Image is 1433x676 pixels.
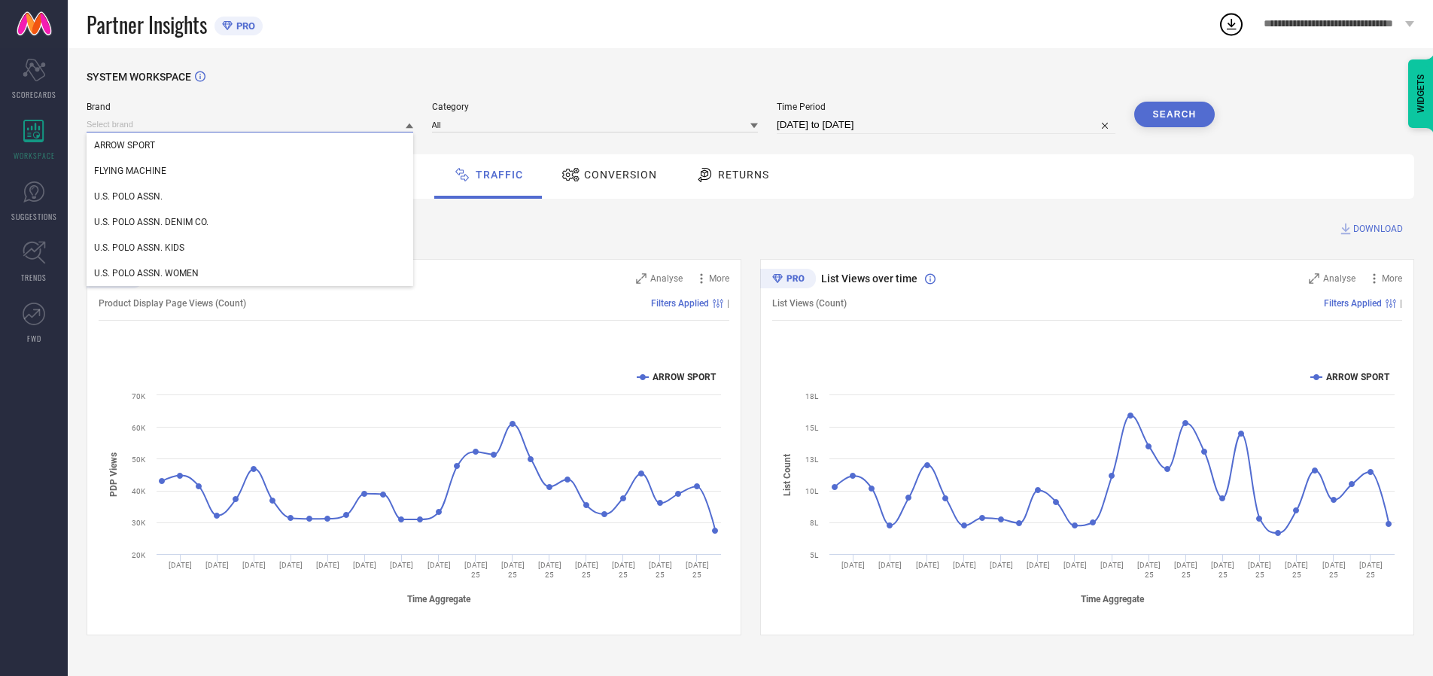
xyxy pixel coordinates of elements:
div: U.S. POLO ASSN. DENIM CO. [87,209,413,235]
input: Select brand [87,117,413,132]
span: ARROW SPORT [94,140,155,151]
span: Time Period [777,102,1115,112]
text: 70K [132,392,146,400]
span: Analyse [1323,273,1355,284]
div: Premium [760,269,816,291]
text: [DATE] 25 [501,561,525,579]
span: SYSTEM WORKSPACE [87,71,191,83]
span: List Views (Count) [772,298,847,309]
text: [DATE] [1027,561,1050,569]
div: U.S. POLO ASSN. [87,184,413,209]
text: 15L [805,424,819,432]
div: U.S. POLO ASSN. KIDS [87,235,413,260]
text: [DATE] 25 [1137,561,1161,579]
span: Partner Insights [87,9,207,40]
text: [DATE] [205,561,229,569]
span: List Views over time [821,273,917,285]
span: U.S. POLO ASSN. [94,191,163,202]
text: [DATE] [390,561,413,569]
text: [DATE] [841,561,865,569]
span: PRO [233,20,255,32]
span: Analyse [650,273,683,284]
text: [DATE] [279,561,303,569]
input: Select time period [777,116,1115,134]
span: | [727,298,729,309]
text: 5L [810,551,819,559]
span: FLYING MACHINE [94,166,166,176]
span: DOWNLOAD [1353,221,1403,236]
text: [DATE] 25 [464,561,488,579]
text: [DATE] 25 [649,561,672,579]
text: [DATE] 25 [1211,561,1234,579]
span: SCORECARDS [12,89,56,100]
span: FWD [27,333,41,344]
text: [DATE] [169,561,192,569]
text: 40K [132,487,146,495]
tspan: List Count [782,454,793,496]
text: 8L [810,519,819,527]
text: [DATE] 25 [1174,561,1197,579]
text: [DATE] [878,561,902,569]
text: [DATE] 25 [1322,561,1346,579]
text: [DATE] 25 [1248,561,1271,579]
div: Open download list [1218,11,1245,38]
span: U.S. POLO ASSN. DENIM CO. [94,217,208,227]
text: [DATE] 25 [686,561,709,579]
span: Filters Applied [1324,298,1382,309]
text: [DATE] [242,561,266,569]
span: Category [432,102,759,112]
button: Search [1134,102,1215,127]
span: | [1400,298,1402,309]
span: Brand [87,102,413,112]
text: [DATE] [1100,561,1124,569]
tspan: Time Aggregate [407,594,471,604]
span: U.S. POLO ASSN. WOMEN [94,268,199,279]
text: [DATE] 25 [538,561,561,579]
text: [DATE] [953,561,976,569]
text: [DATE] 25 [612,561,635,579]
text: [DATE] [353,561,376,569]
text: [DATE] [990,561,1013,569]
text: ARROW SPORT [653,372,716,382]
span: WORKSPACE [14,150,55,161]
span: More [709,273,729,284]
span: Returns [718,169,769,181]
span: Traffic [476,169,523,181]
svg: Zoom [1309,273,1319,284]
tspan: Time Aggregate [1081,594,1145,604]
text: 20K [132,551,146,559]
text: [DATE] [916,561,939,569]
text: 30K [132,519,146,527]
text: 60K [132,424,146,432]
text: [DATE] [316,561,339,569]
span: U.S. POLO ASSN. KIDS [94,242,184,253]
tspan: PDP Views [108,452,119,497]
text: 10L [805,487,819,495]
span: Filters Applied [651,298,709,309]
text: 18L [805,392,819,400]
span: Product Display Page Views (Count) [99,298,246,309]
text: [DATE] 25 [1285,561,1308,579]
text: [DATE] 25 [575,561,598,579]
div: U.S. POLO ASSN. WOMEN [87,260,413,286]
span: SUGGESTIONS [11,211,57,222]
text: 13L [805,455,819,464]
span: TRENDS [21,272,47,283]
text: 50K [132,455,146,464]
text: ARROW SPORT [1326,372,1390,382]
div: FLYING MACHINE [87,158,413,184]
text: [DATE] [427,561,451,569]
text: [DATE] 25 [1359,561,1383,579]
text: [DATE] [1063,561,1087,569]
span: Conversion [584,169,657,181]
div: ARROW SPORT [87,132,413,158]
svg: Zoom [636,273,647,284]
span: More [1382,273,1402,284]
